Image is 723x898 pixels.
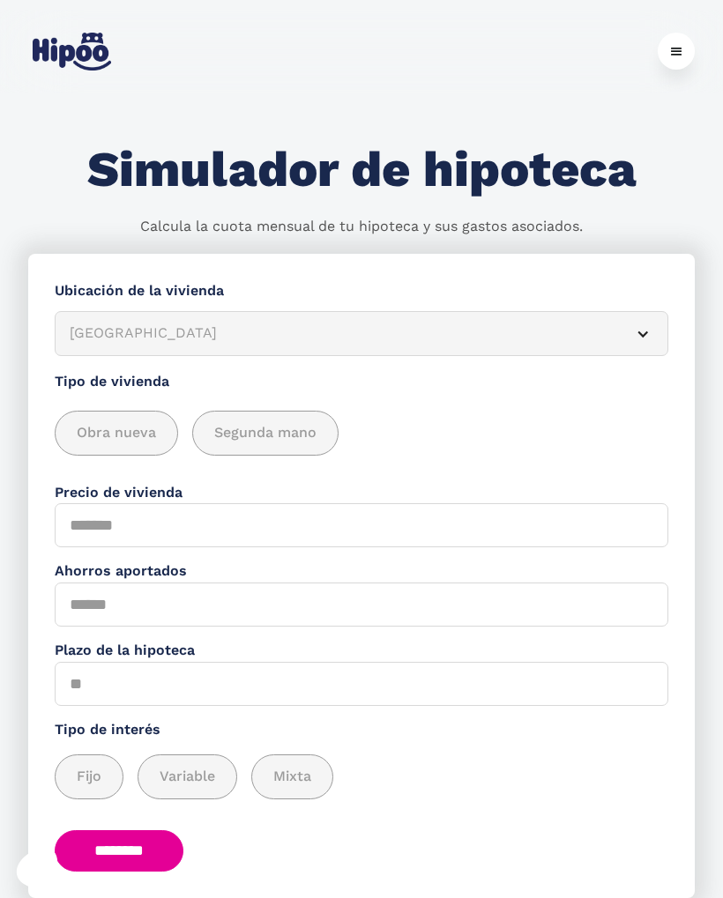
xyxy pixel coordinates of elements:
label: Precio de vivienda [55,482,668,504]
span: Segunda mano [214,422,317,444]
label: Ahorros aportados [55,560,668,583]
div: add_description_here [55,411,668,456]
article: [GEOGRAPHIC_DATA] [55,311,668,356]
label: Plazo de la hipoteca [55,640,668,662]
label: Tipo de interés [55,719,668,741]
div: menu [658,33,695,70]
span: Fijo [77,766,101,788]
span: Variable [160,766,215,788]
div: add_description_here [55,754,668,799]
span: Mixta [273,766,311,788]
form: Simulador Form [28,254,695,898]
span: Obra nueva [77,422,156,444]
a: home [28,26,115,78]
h1: Simulador de hipoteca [87,143,637,197]
label: Ubicación de la vivienda [55,280,668,302]
div: [GEOGRAPHIC_DATA] [70,323,611,345]
label: Tipo de vivienda [55,371,668,393]
p: Calcula la cuota mensual de tu hipoteca y sus gastos asociados. [140,216,583,236]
